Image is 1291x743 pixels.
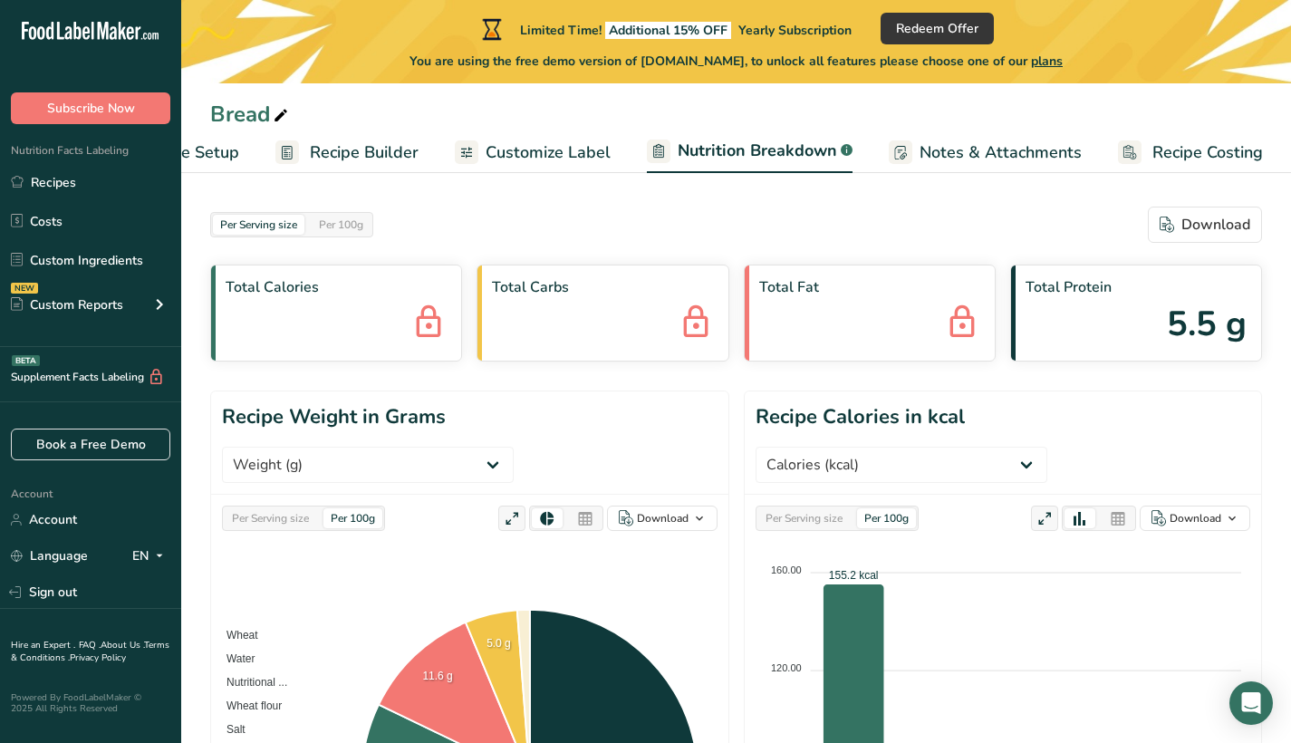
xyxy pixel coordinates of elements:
[607,506,718,531] button: Download
[647,130,853,174] a: Nutrition Breakdown
[1026,276,1247,298] span: Total Protein
[11,639,169,664] a: Terms & Conditions .
[225,508,316,528] div: Per Serving size
[771,662,802,673] tspan: 120.00
[79,639,101,651] a: FAQ .
[11,692,170,714] div: Powered By FoodLabelMaker © 2025 All Rights Reserved
[455,132,611,173] a: Customize Label
[11,92,170,124] button: Subscribe Now
[140,140,239,165] span: Recipe Setup
[889,132,1082,173] a: Notes & Attachments
[896,19,978,38] span: Redeem Offer
[1229,681,1273,725] div: Open Intercom Messenger
[1118,132,1263,173] a: Recipe Costing
[738,22,852,39] span: Yearly Subscription
[11,540,88,572] a: Language
[881,13,994,44] button: Redeem Offer
[213,700,282,712] span: Wheat flour
[210,98,292,130] div: Bread
[492,276,713,298] span: Total Carbs
[857,508,916,528] div: Per 100g
[759,276,980,298] span: Total Fat
[1170,510,1221,526] div: Download
[11,639,75,651] a: Hire an Expert .
[409,52,1063,71] span: You are using the free demo version of [DOMAIN_NAME], to unlock all features please choose one of...
[11,283,38,294] div: NEW
[12,355,40,366] div: BETA
[11,295,123,314] div: Custom Reports
[678,139,837,163] span: Nutrition Breakdown
[756,402,965,432] h1: Recipe Calories in kcal
[312,215,371,235] div: Per 100g
[213,652,255,665] span: Water
[637,510,689,526] div: Download
[226,276,447,298] span: Total Calories
[486,140,611,165] span: Customize Label
[222,402,446,432] h1: Recipe Weight in Grams
[132,545,170,567] div: EN
[1140,506,1250,531] button: Download
[605,22,731,39] span: Additional 15% OFF
[213,215,304,235] div: Per Serving size
[1148,207,1262,243] button: Download
[478,18,852,40] div: Limited Time!
[323,508,382,528] div: Per 100g
[11,429,170,460] a: Book a Free Demo
[275,132,419,173] a: Recipe Builder
[1152,140,1263,165] span: Recipe Costing
[47,99,135,118] span: Subscribe Now
[758,508,850,528] div: Per Serving size
[1167,298,1247,350] span: 5.5 g
[771,564,802,575] tspan: 160.00
[1031,53,1063,70] span: plans
[310,140,419,165] span: Recipe Builder
[213,723,246,736] span: Salt
[70,651,126,664] a: Privacy Policy
[213,676,287,689] span: Nutritional ...
[920,140,1082,165] span: Notes & Attachments
[1160,214,1250,236] div: Download
[101,639,144,651] a: About Us .
[213,629,258,642] span: Wheat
